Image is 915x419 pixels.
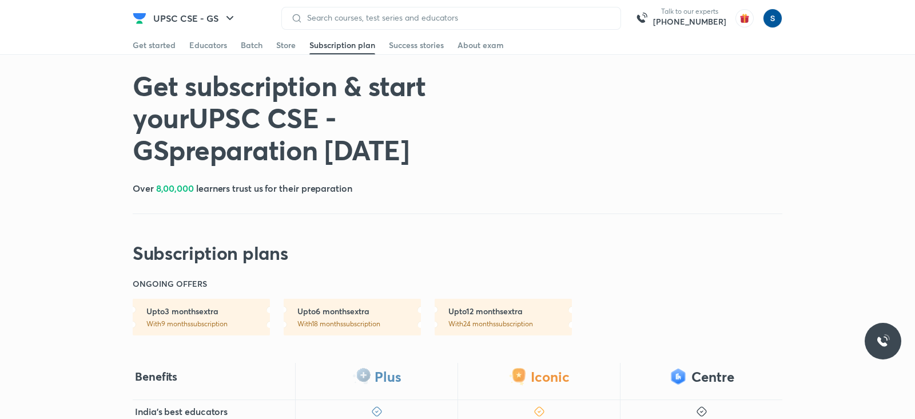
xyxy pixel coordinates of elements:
a: Batch [241,36,262,54]
input: Search courses, test series and educators [303,13,611,22]
div: Success stories [389,39,444,51]
a: Educators [189,36,227,54]
h5: Over learners trust us for their preparation [133,181,352,195]
p: With 18 months subscription [297,319,421,329]
div: Get started [133,39,176,51]
img: ttu [876,334,890,348]
a: Upto6 monthsextraWith18 monthssubscription [284,299,421,335]
div: About exam [457,39,504,51]
h6: Upto 3 months extra [146,306,270,317]
button: UPSC CSE - GS [146,7,244,30]
h5: India's best educators [135,405,228,418]
a: [PHONE_NUMBER] [653,16,726,27]
a: Success stories [389,36,444,54]
div: Subscription plan [309,39,375,51]
img: call-us [630,7,653,30]
img: Company Logo [133,11,146,25]
div: Educators [189,39,227,51]
div: Batch [241,39,262,51]
a: Upto12 monthsextraWith24 monthssubscription [435,299,572,335]
a: Upto3 monthsextraWith9 monthssubscription [133,299,270,335]
h6: Upto 6 months extra [297,306,421,317]
h4: Benefits [135,369,177,384]
h6: Upto 12 months extra [448,306,572,317]
div: Store [276,39,296,51]
a: About exam [457,36,504,54]
p: With 24 months subscription [448,319,572,329]
h1: Get subscription & start your UPSC CSE - GS preparation [DATE] [133,69,523,165]
span: 8,00,000 [156,182,194,194]
img: simran kumari [763,9,782,28]
p: Talk to our experts [653,7,726,16]
img: avatar [735,9,754,27]
p: With 9 months subscription [146,319,270,329]
h2: Subscription plans [133,242,288,264]
a: Subscription plan [309,36,375,54]
a: Store [276,36,296,54]
a: Get started [133,36,176,54]
h6: ONGOING OFFERS [133,278,207,290]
